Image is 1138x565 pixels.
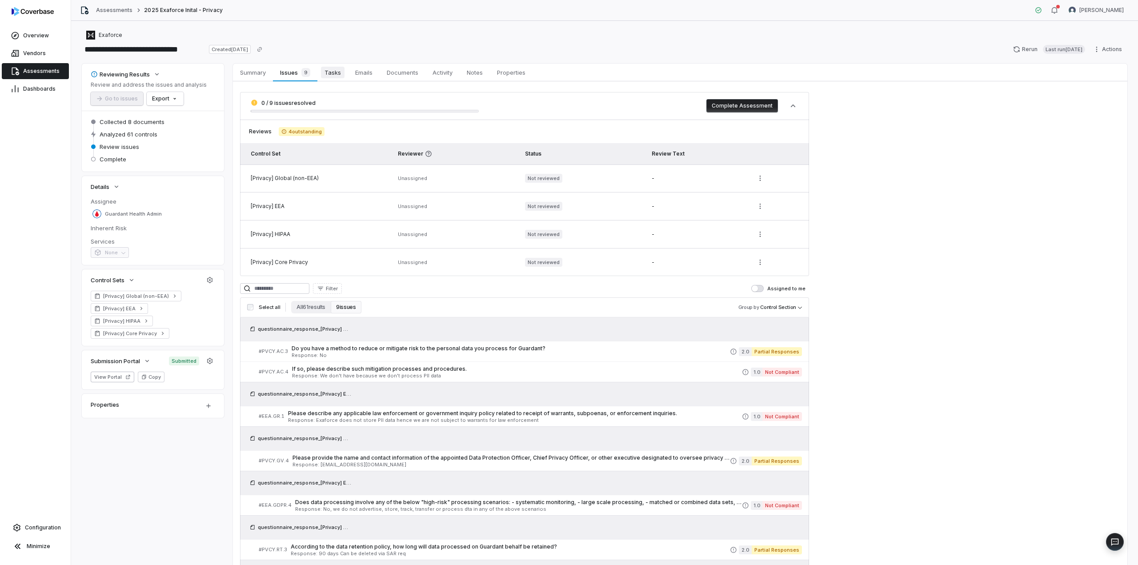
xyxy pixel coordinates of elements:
a: #EEA.GR.1Please describe any applicable law enforcement or government inquiry policy related to r... [259,406,802,426]
span: Submission Portal [91,357,140,365]
span: Exaforce [99,32,122,39]
button: Assigned to me [751,285,764,292]
span: Please provide the name and contact information of the appointed Data Protection Officer, Chief P... [293,454,730,461]
span: # EEA.GR.1 [259,413,284,420]
dt: Assignee [91,197,215,205]
button: Details [88,179,123,195]
a: #PVCY.RT.3According to the data retention policy, how long will data processed on Guardant behalf... [259,540,802,560]
span: Properties [493,67,529,78]
span: # PVCY.AC.4 [259,369,289,375]
span: Not Compliant [762,501,802,510]
button: View Portal [91,372,134,382]
span: Overview [23,32,49,39]
span: Vendors [23,50,46,57]
span: Complete [100,155,126,163]
button: Reviewing Results [88,66,163,82]
a: [Privacy] Core Privacy [91,328,169,339]
span: Partial Responses [752,347,802,356]
span: 2.0 [739,457,751,465]
a: Assessments [2,63,69,79]
button: Export [147,92,184,105]
a: Overview [2,28,69,44]
span: Guardant Health Admin [105,211,162,217]
button: Filter [313,283,342,294]
a: Configuration [4,520,67,536]
span: Partial Responses [752,457,802,465]
span: questionnaire_response_[Privacy] Core Privacy _20250927_090453.xlsx [258,435,351,442]
span: # PVCY.GV.4 [259,457,289,464]
span: Tasks [321,67,345,78]
input: Select all [247,304,253,310]
span: [Privacy] Core Privacy [103,330,157,337]
span: Select all [259,304,280,311]
span: Response: 90 days Can be deleted via SAR req [291,551,730,556]
span: Response: We don't have because we don't process PII data [292,373,742,378]
span: Unassigned [398,231,427,237]
span: questionnaire_response_[Privacy] EEA_20250927_090454.xlsx [258,390,351,397]
button: Copy link [252,41,268,57]
span: Details [91,183,109,191]
span: Last run [DATE] [1043,45,1085,54]
span: Reviewer [398,150,514,157]
span: Dashboards [23,85,56,92]
span: Reviews [249,128,272,135]
span: questionnaire_response_[Privacy] EEA_20250927_090454.xlsx [258,479,351,486]
button: RerunLast run[DATE] [1008,43,1090,56]
img: Jesse Nord avatar [1069,7,1076,14]
span: 0 / 9 issues resolved [261,100,316,106]
span: Unassigned [398,259,427,265]
span: Not reviewed [525,202,562,211]
span: questionnaire_response_[Privacy] Core Privacy _20250927_090453.xlsx [258,524,351,531]
span: 2.0 [739,545,751,554]
span: Minimize [27,543,50,550]
a: Vendors [2,45,69,61]
span: 2.0 [739,347,751,356]
a: #PVCY.AC.3Do you have a method to reduce or mitigate risk to the personal data you process for Gu... [259,341,802,361]
span: Emails [352,67,376,78]
div: [Privacy] Core Privacy [251,259,387,266]
span: Response: [EMAIL_ADDRESS][DOMAIN_NAME] [293,462,730,467]
span: Assessments [23,68,60,75]
span: Does data processing involve any of the below "high-risk" processing scenarios: - systematic moni... [295,499,742,506]
span: If so, please describe such mitigation processes and procedures. [292,365,742,373]
span: 4 outstanding [279,127,325,136]
span: Created [DATE] [209,45,251,54]
button: All 61 results [291,301,331,313]
span: [Privacy] EEA [103,305,136,312]
a: [Privacy] Global (non-EEA) [91,291,181,301]
span: Not reviewed [525,258,562,267]
span: Issues [276,66,313,79]
span: Response: Exaforce does not store PII data hence we are not subject to warrants for law enforcement [288,418,742,423]
a: #PVCY.AC.4If so, please describe such mitigation processes and procedures.Response: We don't have... [259,362,802,382]
img: Guardant Health Admin avatar [92,209,101,218]
div: [Privacy] EEA [251,203,387,210]
span: Review Text [652,150,685,157]
span: Not Compliant [762,368,802,377]
a: [Privacy] EEA [91,303,148,314]
span: Collected 8 documents [100,118,164,126]
span: 2025 Exaforce Inital - Privacy [144,7,222,14]
span: Configuration [25,524,61,531]
span: Not reviewed [525,230,562,239]
span: Do you have a method to reduce or mitigate risk to the personal data you process for Guardant? [292,345,730,352]
div: [Privacy] HIPAA [251,231,387,238]
span: [Privacy] Global (non-EEA) [103,293,169,300]
span: 1.0 [751,412,762,421]
dt: Inherent Risk [91,224,215,232]
span: Response: No, we do not advertise, store, track, transfer or process dta in any of the above scen... [295,507,742,512]
span: Status [525,150,541,157]
button: Complete Assessment [706,99,778,112]
div: - [652,231,743,238]
div: - [652,259,743,266]
span: 9 [301,68,310,77]
span: Submitted [169,357,199,365]
span: Unassigned [398,203,427,209]
button: Minimize [4,537,67,555]
div: - [652,203,743,210]
span: Not reviewed [525,174,562,183]
div: - [652,175,743,182]
span: [Privacy] HIPAA [103,317,140,325]
span: Unassigned [398,175,427,181]
span: # PVCY.AC.3 [259,348,288,355]
span: According to the data retention policy, how long will data processed on Guardant behalf be retained? [291,543,730,550]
